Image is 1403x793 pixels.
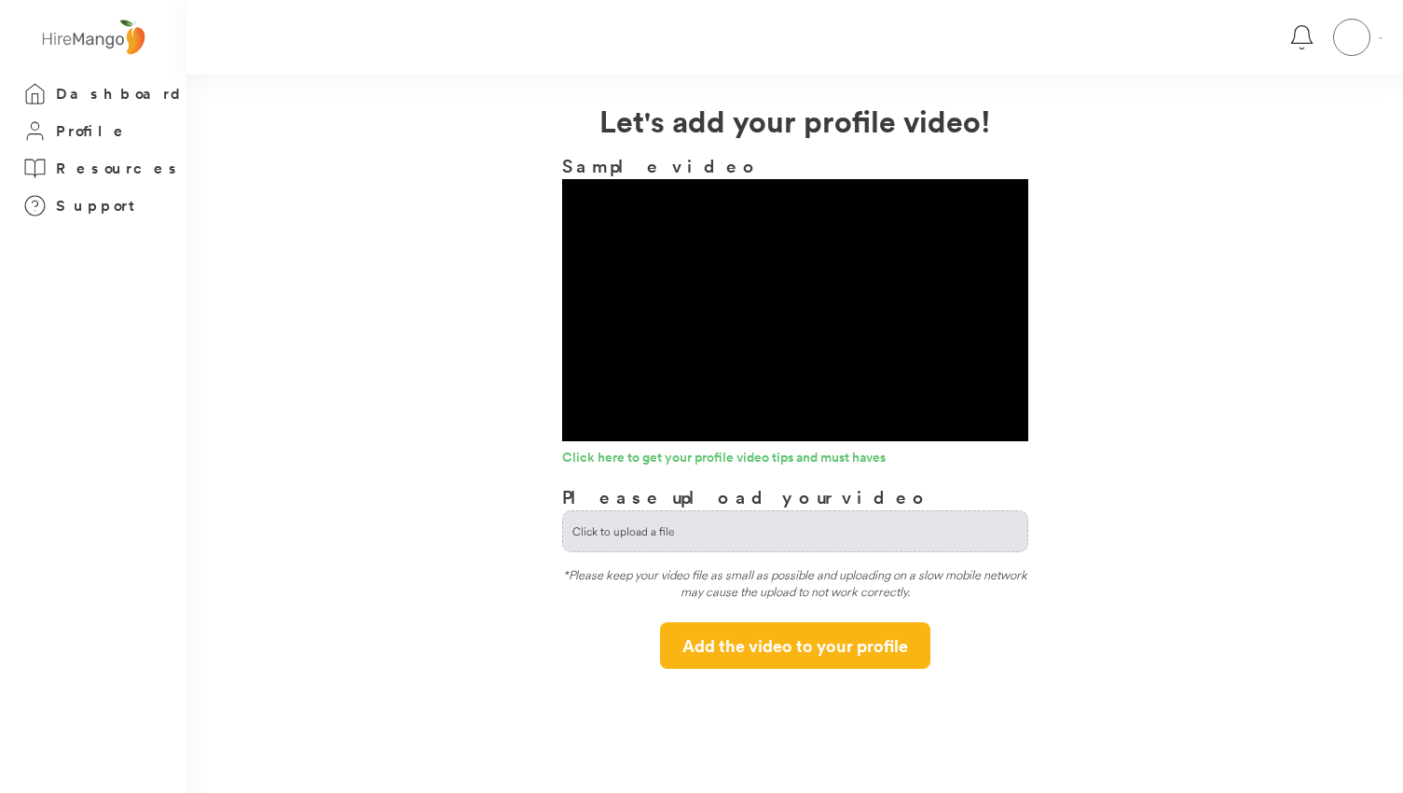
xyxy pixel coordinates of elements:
h3: Resources [56,157,182,180]
img: logo%20-%20hiremango%20gray.png [36,16,150,60]
img: yH5BAEAAAAALAAAAAABAAEAAAIBRAA7 [1334,20,1369,55]
a: Click here to get your profile video tips and must haves [562,451,1028,469]
h3: Profile [56,119,129,143]
button: Add the video to your profile [660,622,930,669]
h2: Let's add your profile video! [186,98,1403,143]
div: *Please keep your video file as small as possible and uploading on a slow mobile network may caus... [562,566,1028,608]
img: Vector [1379,37,1382,39]
h3: Sample video [562,152,1028,179]
h3: Please upload your video [562,483,930,510]
h3: Support [56,194,144,217]
div: Video Player [562,179,1028,441]
h3: Dashboard [56,82,186,105]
